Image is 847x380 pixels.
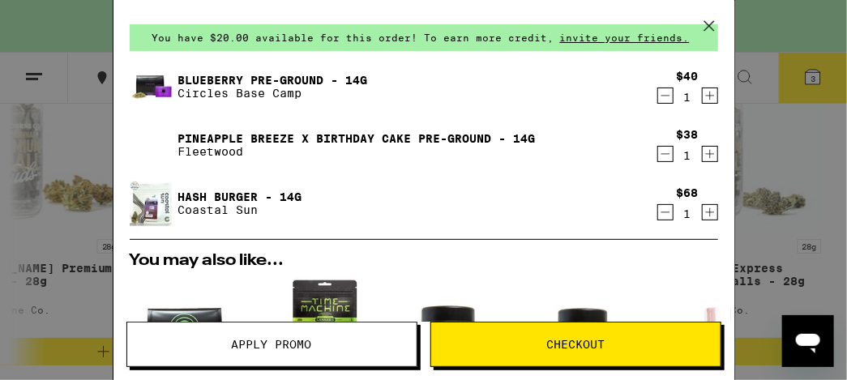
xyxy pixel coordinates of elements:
[178,190,302,203] a: Hash Burger - 14g
[232,339,312,350] span: Apply Promo
[677,128,699,141] div: $38
[702,88,718,104] button: Increment
[178,87,368,100] p: Circles Base Camp
[130,64,175,109] img: Blueberry Pre-Ground - 14g
[657,88,674,104] button: Decrement
[178,203,302,216] p: Coastal Sun
[677,70,699,83] div: $40
[677,149,699,162] div: 1
[677,91,699,104] div: 1
[546,339,605,350] span: Checkout
[782,315,834,367] iframe: Button to launch messaging window
[130,24,718,51] div: You have $20.00 available for this order! To earn more credit,invite your friends.
[554,32,695,43] span: invite your friends.
[677,207,699,220] div: 1
[430,322,721,367] button: Checkout
[178,74,368,87] a: Blueberry Pre-Ground - 14g
[702,146,718,162] button: Increment
[152,32,554,43] span: You have $20.00 available for this order! To earn more credit,
[657,204,674,220] button: Decrement
[130,181,175,226] img: Hash Burger - 14g
[178,132,536,145] a: Pineapple Breeze x Birthday Cake Pre-Ground - 14g
[657,146,674,162] button: Decrement
[178,145,536,158] p: Fleetwood
[702,204,718,220] button: Increment
[130,122,175,168] img: Pineapple Breeze x Birthday Cake Pre-Ground - 14g
[126,322,417,367] button: Apply Promo
[130,253,718,269] h2: You may also like...
[677,186,699,199] div: $68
